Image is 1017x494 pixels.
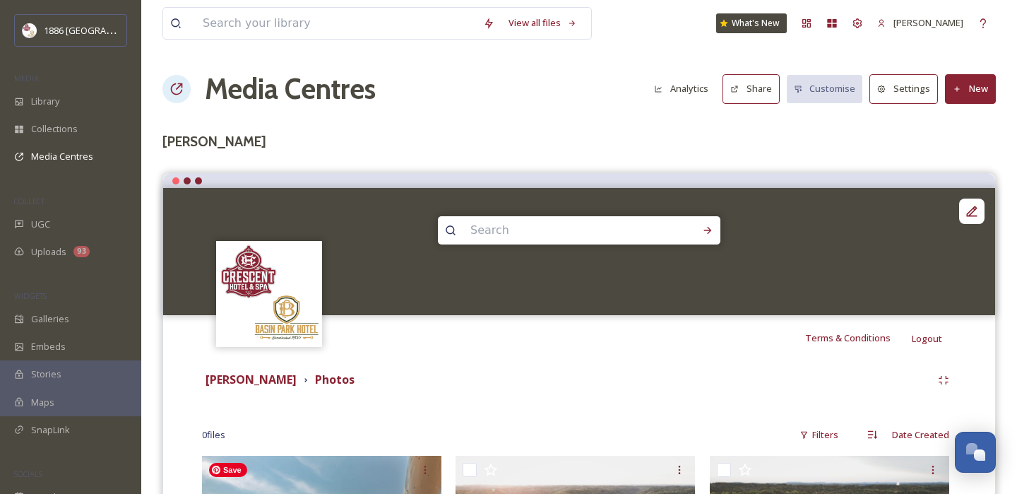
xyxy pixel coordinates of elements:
[44,23,155,37] span: 1886 [GEOGRAPHIC_DATA]
[218,242,321,345] img: logos.png
[14,196,44,206] span: COLLECT
[162,131,996,152] h3: [PERSON_NAME]
[206,372,297,387] strong: [PERSON_NAME]
[885,421,956,449] div: Date Created
[722,74,780,103] button: Share
[912,332,942,345] span: Logout
[955,432,996,473] button: Open Chat
[805,331,891,344] span: Terms & Conditions
[31,312,69,326] span: Galleries
[805,329,912,346] a: Terms & Conditions
[23,23,37,37] img: logos.png
[31,423,70,437] span: SnapLink
[31,150,93,163] span: Media Centres
[787,75,863,102] button: Customise
[31,218,50,231] span: UGC
[870,9,970,37] a: [PERSON_NAME]
[14,290,47,301] span: WIDGETS
[196,8,476,39] input: Search your library
[205,68,376,110] a: Media Centres
[647,75,715,102] button: Analytics
[31,95,59,108] span: Library
[202,428,225,442] span: 0 file s
[716,13,787,33] a: What's New
[31,396,54,409] span: Maps
[869,74,938,103] button: Settings
[31,245,66,259] span: Uploads
[893,16,963,29] span: [PERSON_NAME]
[792,421,845,449] div: Filters
[463,215,657,246] input: Search
[869,74,945,103] a: Settings
[14,73,39,83] span: MEDIA
[647,75,722,102] a: Analytics
[787,75,870,102] a: Customise
[31,122,78,136] span: Collections
[31,340,66,353] span: Embeds
[315,372,355,387] strong: Photos
[31,367,61,381] span: Stories
[73,246,90,257] div: 93
[945,74,996,103] button: New
[501,9,584,37] a: View all files
[209,463,247,477] span: Save
[14,469,42,479] span: SOCIALS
